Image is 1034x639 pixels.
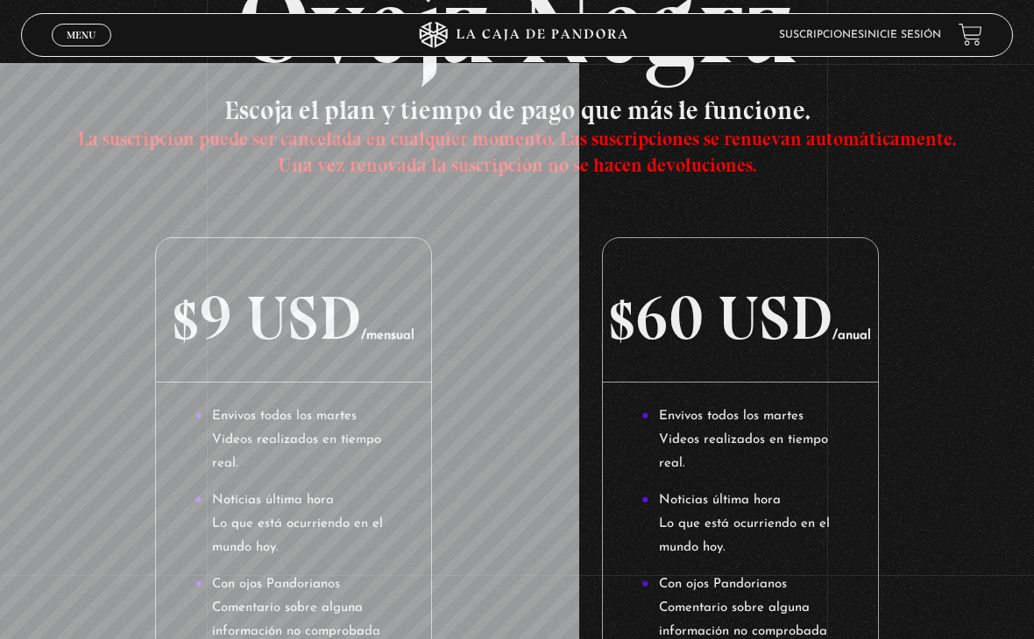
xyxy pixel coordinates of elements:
[641,488,839,559] li: Noticias última hora Lo que está ocurriendo en el mundo hoy.
[156,269,431,383] p: $9 USD
[70,97,964,176] h3: Escoja el plan y tiempo de pago que más le funcione.
[195,488,393,559] li: Noticias última hora Lo que está ocurriendo en el mundo hoy.
[603,269,878,383] p: $60 USD
[864,30,941,40] a: Inicie sesión
[361,329,414,342] span: /mensual
[78,127,956,177] span: La suscripción puede ser cancelada en cualquier momento. Las suscripciones se renuevan automática...
[67,30,96,40] span: Menu
[61,44,103,56] span: Cerrar
[959,23,982,46] a: View your shopping cart
[832,329,871,342] span: /anual
[641,404,839,475] li: Envivos todos los martes Videos realizados en tiempo real.
[779,30,864,40] a: Suscripciones
[195,404,393,475] li: Envivos todos los martes Videos realizados en tiempo real.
